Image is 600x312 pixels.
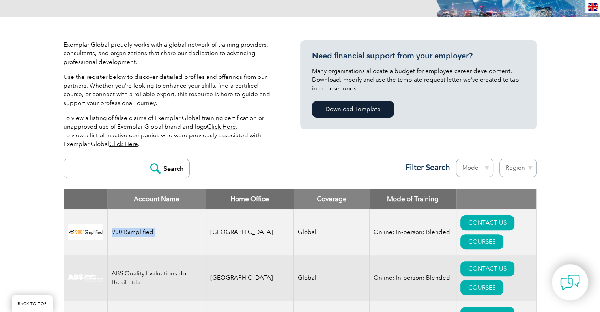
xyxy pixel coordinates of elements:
td: [GEOGRAPHIC_DATA] [206,255,294,301]
th: Coverage: activate to sort column ascending [294,189,370,209]
td: Global [294,255,370,301]
th: Home Office: activate to sort column ascending [206,189,294,209]
img: 37c9c059-616f-eb11-a812-002248153038-logo.png [68,224,103,240]
h3: Need financial support from your employer? [312,51,525,61]
p: Many organizations allocate a budget for employee career development. Download, modify and use th... [312,67,525,93]
th: : activate to sort column ascending [456,189,536,209]
td: Online; In-person; Blended [370,255,456,301]
a: CONTACT US [460,261,514,276]
td: Global [294,209,370,255]
a: Click Here [207,123,236,130]
p: To view a listing of false claims of Exemplar Global training certification or unapproved use of ... [64,114,277,148]
a: COURSES [460,234,503,249]
a: CONTACT US [460,215,514,230]
img: contact-chat.png [560,273,580,292]
a: Download Template [312,101,394,118]
td: ABS Quality Evaluations do Brasil Ltda. [107,255,206,301]
th: Mode of Training: activate to sort column ascending [370,189,456,209]
a: Click Here [109,140,138,148]
img: c92924ac-d9bc-ea11-a814-000d3a79823d-logo.jpg [68,274,103,282]
input: Search [146,159,189,178]
h3: Filter Search [401,163,450,172]
a: BACK TO TOP [12,295,53,312]
td: Online; In-person; Blended [370,209,456,255]
td: 9001Simplified [107,209,206,255]
p: Use the register below to discover detailed profiles and offerings from our partners. Whether you... [64,73,277,107]
img: en [588,3,598,11]
td: [GEOGRAPHIC_DATA] [206,209,294,255]
a: COURSES [460,280,503,295]
th: Account Name: activate to sort column descending [107,189,206,209]
p: Exemplar Global proudly works with a global network of training providers, consultants, and organ... [64,40,277,66]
